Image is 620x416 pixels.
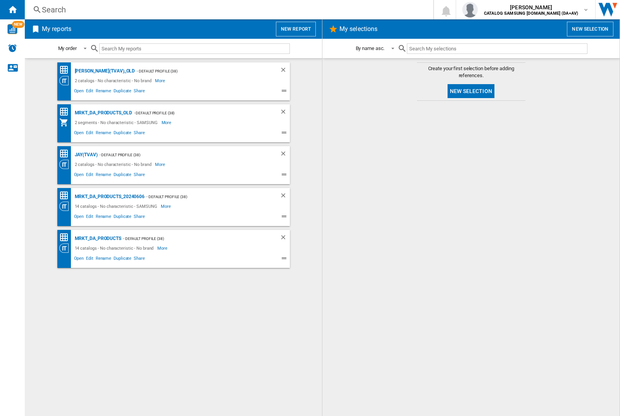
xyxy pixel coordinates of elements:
[8,43,17,53] img: alerts-logo.svg
[73,160,155,169] div: 2 catalogs - No characteristic - No brand
[112,255,133,264] span: Duplicate
[162,118,173,127] span: More
[73,202,161,211] div: 14 catalogs - No characteristic - SAMSUNG
[59,243,73,253] div: Category View
[59,76,73,85] div: Category View
[280,150,290,160] div: Delete
[155,160,166,169] span: More
[73,108,132,118] div: MRKT_DA_PRODUCTS_OLD
[73,213,85,222] span: Open
[133,213,146,222] span: Share
[280,192,290,202] div: Delete
[132,108,264,118] div: - Default profile (38)
[59,233,73,242] div: Price Matrix
[448,84,494,98] button: New selection
[95,255,112,264] span: Rename
[155,76,166,85] span: More
[59,149,73,159] div: Price Matrix
[112,171,133,180] span: Duplicate
[73,192,145,202] div: MRKT_DA_PRODUCTS_20240606
[280,234,290,243] div: Delete
[145,192,264,202] div: - Default profile (38)
[73,150,98,160] div: JAY(TVAV)
[73,118,162,127] div: 2 segments - No characteristic - SAMSUNG
[484,3,578,11] span: [PERSON_NAME]
[85,129,95,138] span: Edit
[484,11,578,16] b: CATALOG SAMSUNG [DOMAIN_NAME] (DA+AV)
[59,107,73,117] div: Price Matrix
[95,213,112,222] span: Rename
[276,22,316,36] button: New report
[7,24,17,34] img: wise-card.svg
[85,171,95,180] span: Edit
[135,66,264,76] div: - Default profile (38)
[112,87,133,97] span: Duplicate
[95,129,112,138] span: Rename
[85,213,95,222] span: Edit
[73,129,85,138] span: Open
[59,202,73,211] div: Category View
[161,202,172,211] span: More
[112,129,133,138] span: Duplicate
[567,22,613,36] button: New selection
[40,22,73,36] h2: My reports
[12,21,24,28] span: NEW
[112,213,133,222] span: Duplicate
[133,87,146,97] span: Share
[73,66,135,76] div: [PERSON_NAME](TVAV)_old
[59,191,73,200] div: Price Matrix
[133,129,146,138] span: Share
[121,234,264,243] div: - Default profile (38)
[99,43,290,54] input: Search My reports
[417,65,525,79] span: Create your first selection before adding references.
[95,171,112,180] span: Rename
[73,255,85,264] span: Open
[73,234,121,243] div: MRKT_DA_PRODUCTS
[462,2,478,17] img: profile.jpg
[85,255,95,264] span: Edit
[356,45,385,51] div: By name asc.
[42,4,413,15] div: Search
[157,243,169,253] span: More
[95,87,112,97] span: Rename
[85,87,95,97] span: Edit
[280,108,290,118] div: Delete
[407,43,587,54] input: Search My selections
[59,160,73,169] div: Category View
[280,66,290,76] div: Delete
[59,118,73,127] div: My Assortment
[338,22,379,36] h2: My selections
[98,150,264,160] div: - Default profile (38)
[133,171,146,180] span: Share
[73,87,85,97] span: Open
[59,65,73,75] div: Price Matrix
[73,243,158,253] div: 14 catalogs - No characteristic - No brand
[73,171,85,180] span: Open
[73,76,155,85] div: 2 catalogs - No characteristic - No brand
[58,45,77,51] div: My order
[133,255,146,264] span: Share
